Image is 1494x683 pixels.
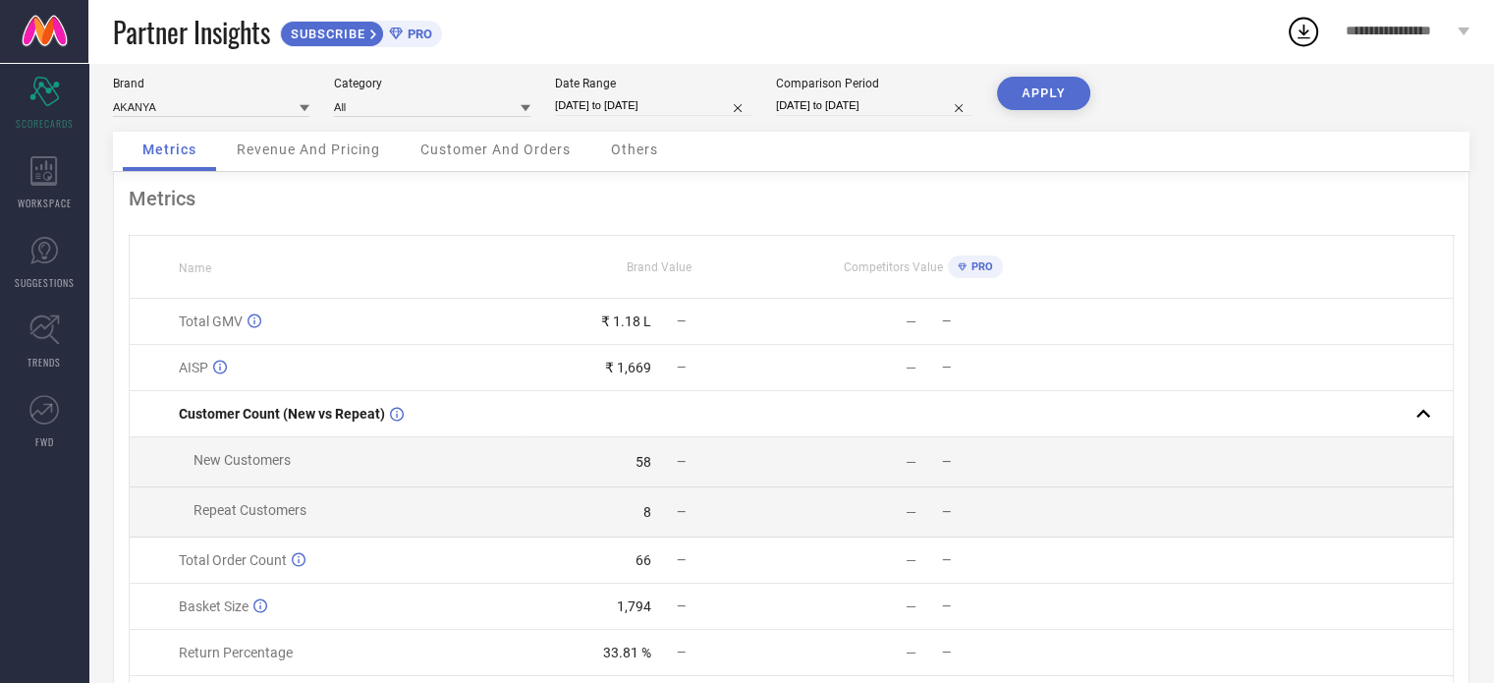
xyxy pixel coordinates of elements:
[906,645,916,660] div: —
[627,260,692,274] span: Brand Value
[179,313,243,329] span: Total GMV
[776,77,972,90] div: Comparison Period
[677,599,686,613] span: —
[16,116,74,131] span: SCORECARDS
[1286,14,1321,49] div: Open download list
[997,77,1090,110] button: APPLY
[906,552,916,568] div: —
[611,142,658,157] span: Others
[677,361,686,374] span: —
[420,142,571,157] span: Customer And Orders
[237,142,380,157] span: Revenue And Pricing
[643,504,651,520] div: 8
[844,260,943,274] span: Competitors Value
[603,645,651,660] div: 33.81 %
[906,360,916,375] div: —
[555,77,751,90] div: Date Range
[194,502,306,518] span: Repeat Customers
[179,406,385,422] span: Customer Count (New vs Repeat)
[617,598,651,614] div: 1,794
[636,454,651,470] div: 58
[942,314,951,328] span: —
[677,505,686,519] span: —
[179,645,293,660] span: Return Percentage
[334,77,530,90] div: Category
[15,275,75,290] span: SUGGESTIONS
[677,314,686,328] span: —
[967,260,993,273] span: PRO
[942,361,951,374] span: —
[942,599,951,613] span: —
[555,95,751,116] input: Select date range
[906,598,916,614] div: —
[35,434,54,449] span: FWD
[942,646,951,659] span: —
[942,455,951,469] span: —
[942,553,951,567] span: —
[601,313,651,329] div: ₹ 1.18 L
[179,261,211,275] span: Name
[281,27,370,41] span: SUBSCRIBE
[906,504,916,520] div: —
[18,196,72,210] span: WORKSPACE
[142,142,196,157] span: Metrics
[906,454,916,470] div: —
[776,95,972,116] input: Select comparison period
[179,360,208,375] span: AISP
[403,27,432,41] span: PRO
[942,505,951,519] span: —
[906,313,916,329] div: —
[179,598,249,614] span: Basket Size
[677,646,686,659] span: —
[280,16,442,47] a: SUBSCRIBEPRO
[129,187,1454,210] div: Metrics
[28,355,61,370] span: TRENDS
[677,455,686,469] span: —
[605,360,651,375] div: ₹ 1,669
[636,552,651,568] div: 66
[113,12,270,52] span: Partner Insights
[677,553,686,567] span: —
[179,552,287,568] span: Total Order Count
[113,77,309,90] div: Brand
[194,452,291,468] span: New Customers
